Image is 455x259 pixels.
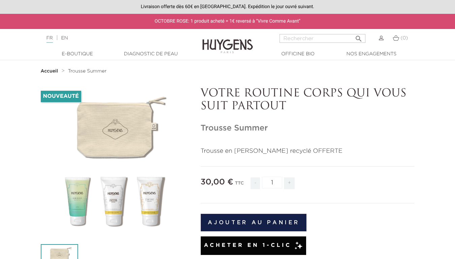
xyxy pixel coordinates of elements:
[68,69,107,74] span: Trousse Summer
[400,36,408,40] span: (0)
[43,34,185,42] div: |
[235,176,244,194] div: TTC
[264,51,332,58] a: Officine Bio
[201,87,415,113] p: VOTRE ROUTINE CORPS QUI VOUS SUIT PARTOUT
[41,91,81,102] li: Nouveauté
[41,69,58,74] strong: Accueil
[284,177,295,189] span: +
[201,123,415,133] h1: Trousse Summer
[262,177,282,189] input: Quantité
[201,147,415,156] p: Trousse en [PERSON_NAME] recyclé OFFERTE
[355,33,363,41] i: 
[44,51,111,58] a: E-Boutique
[68,68,107,74] a: Trousse Summer
[41,68,60,74] a: Accueil
[251,177,260,189] span: -
[117,51,185,58] a: Diagnostic de peau
[201,214,307,231] button: Ajouter au panier
[202,28,253,54] img: Huygens
[353,32,365,41] button: 
[61,36,68,40] a: EN
[201,178,233,186] span: 30,00 €
[280,34,365,43] input: Rechercher
[46,36,53,43] a: FR
[338,51,405,58] a: Nos engagements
